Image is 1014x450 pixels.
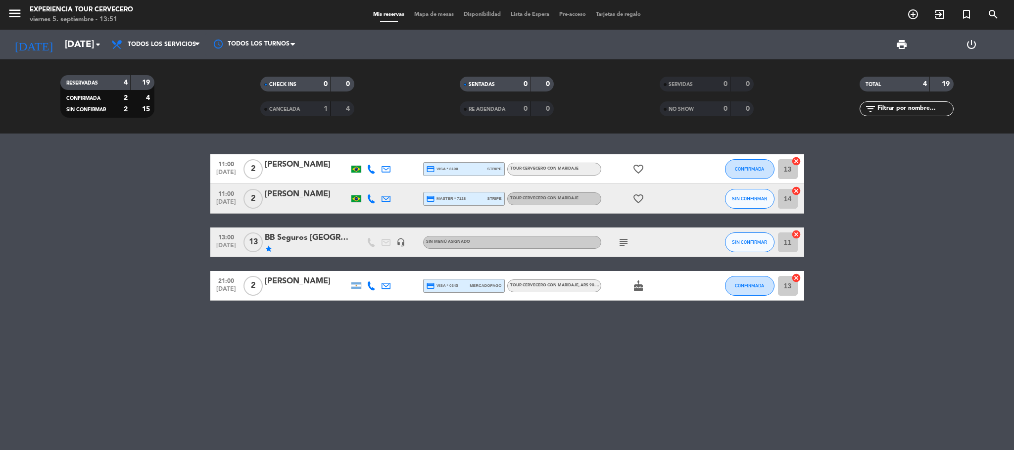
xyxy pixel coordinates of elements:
[469,107,505,112] span: RE AGENDADA
[942,81,952,88] strong: 19
[146,94,152,101] strong: 4
[426,165,458,174] span: visa * 8100
[937,30,1007,59] div: LOG OUT
[791,273,801,283] i: cancel
[669,107,694,112] span: NO SHOW
[524,105,528,112] strong: 0
[269,107,300,112] span: CANCELADA
[30,5,133,15] div: Experiencia Tour Cervecero
[214,169,239,180] span: [DATE]
[469,82,495,87] span: SENTADAS
[243,189,263,209] span: 2
[265,158,349,171] div: [PERSON_NAME]
[923,81,927,88] strong: 4
[791,186,801,196] i: cancel
[866,82,881,87] span: TOTAL
[124,79,128,86] strong: 4
[579,283,603,287] span: , ARS 90.000
[487,166,502,172] span: stripe
[426,281,435,290] i: credit_card
[746,81,752,88] strong: 0
[214,286,239,297] span: [DATE]
[510,167,579,171] span: Tour cervecero con maridaje
[554,12,591,17] span: Pre-acceso
[66,96,100,101] span: CONFIRMADA
[92,39,104,50] i: arrow_drop_down
[265,245,273,253] i: star
[426,194,435,203] i: credit_card
[426,240,470,244] span: Sin menú asignado
[487,195,502,202] span: stripe
[409,12,459,17] span: Mapa de mesas
[791,156,801,166] i: cancel
[7,6,22,21] i: menu
[265,275,349,288] div: [PERSON_NAME]
[214,187,239,199] span: 11:00
[632,193,644,205] i: favorite_border
[724,105,727,112] strong: 0
[269,82,296,87] span: CHECK INS
[591,12,646,17] span: Tarjetas de regalo
[546,81,552,88] strong: 0
[732,196,767,201] span: SIN CONFIRMAR
[470,282,501,289] span: mercadopago
[426,281,458,290] span: visa * 0345
[66,107,106,112] span: SIN CONFIRMAR
[243,276,263,296] span: 2
[546,105,552,112] strong: 0
[791,229,801,239] i: cancel
[214,199,239,210] span: [DATE]
[214,158,239,169] span: 11:00
[142,79,152,86] strong: 19
[724,81,727,88] strong: 0
[324,105,328,112] strong: 1
[346,105,352,112] strong: 4
[124,106,128,113] strong: 2
[324,81,328,88] strong: 0
[214,274,239,286] span: 21:00
[632,163,644,175] i: favorite_border
[142,106,152,113] strong: 15
[907,8,919,20] i: add_circle_outline
[265,188,349,201] div: [PERSON_NAME]
[510,196,579,200] span: Tour cervecero con maridaje
[961,8,972,20] i: turned_in_not
[128,41,196,48] span: Todos los servicios
[30,15,133,25] div: viernes 5. septiembre - 13:51
[396,238,405,247] i: headset_mic
[243,159,263,179] span: 2
[346,81,352,88] strong: 0
[510,283,603,287] span: Tour cervecero con maridaje
[746,105,752,112] strong: 0
[669,82,693,87] span: SERVIDAS
[732,239,767,245] span: SIN CONFIRMAR
[426,194,466,203] span: master * 7128
[934,8,946,20] i: exit_to_app
[966,39,977,50] i: power_settings_new
[265,231,349,244] div: BB Seguros [GEOGRAPHIC_DATA]
[632,280,644,292] i: cake
[506,12,554,17] span: Lista de Espera
[459,12,506,17] span: Disponibilidad
[7,34,60,55] i: [DATE]
[896,39,908,50] span: print
[865,103,876,115] i: filter_list
[735,166,764,172] span: CONFIRMADA
[618,236,629,248] i: subject
[368,12,409,17] span: Mis reservas
[214,242,239,254] span: [DATE]
[524,81,528,88] strong: 0
[243,232,263,252] span: 13
[876,103,953,114] input: Filtrar por nombre...
[214,231,239,242] span: 13:00
[426,165,435,174] i: credit_card
[66,81,98,86] span: RESERVADAS
[735,283,764,288] span: CONFIRMADA
[124,94,128,101] strong: 2
[987,8,999,20] i: search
